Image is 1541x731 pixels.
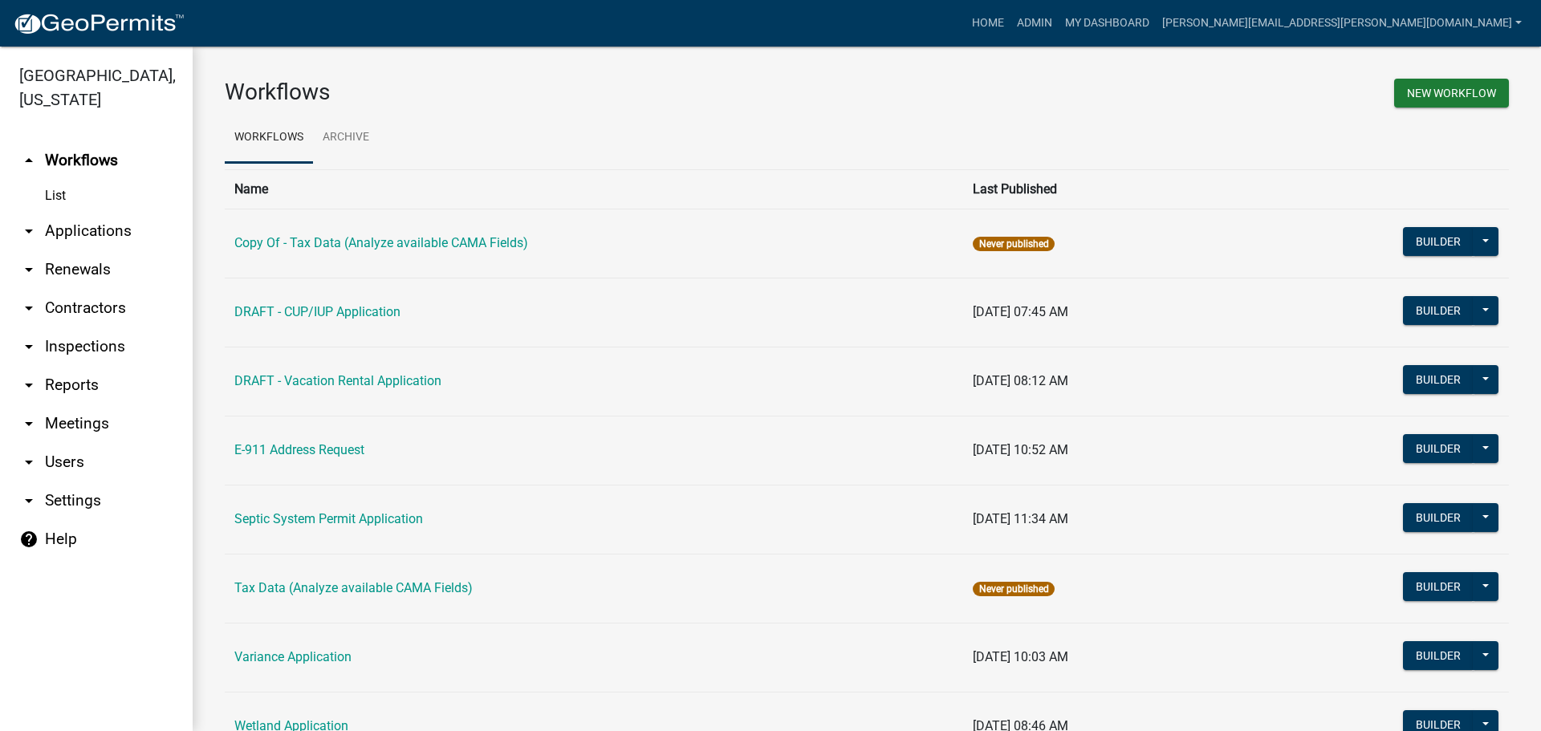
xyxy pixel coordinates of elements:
[225,112,313,164] a: Workflows
[225,169,963,209] th: Name
[1059,8,1156,39] a: My Dashboard
[19,491,39,510] i: arrow_drop_down
[19,337,39,356] i: arrow_drop_down
[973,582,1054,596] span: Never published
[1403,365,1474,394] button: Builder
[1403,434,1474,463] button: Builder
[313,112,379,164] a: Archive
[234,373,441,388] a: DRAFT - Vacation Rental Application
[973,649,1068,664] span: [DATE] 10:03 AM
[1156,8,1528,39] a: [PERSON_NAME][EMAIL_ADDRESS][PERSON_NAME][DOMAIN_NAME]
[1403,641,1474,670] button: Builder
[973,373,1068,388] span: [DATE] 08:12 AM
[1403,296,1474,325] button: Builder
[19,298,39,318] i: arrow_drop_down
[1394,79,1509,108] button: New Workflow
[234,442,364,457] a: E-911 Address Request
[966,8,1010,39] a: Home
[234,235,528,250] a: Copy Of - Tax Data (Analyze available CAMA Fields)
[19,221,39,241] i: arrow_drop_down
[234,580,473,595] a: Tax Data (Analyze available CAMA Fields)
[234,511,423,526] a: Septic System Permit Application
[234,304,400,319] a: DRAFT - CUP/IUP Application
[973,511,1068,526] span: [DATE] 11:34 AM
[225,79,855,106] h3: Workflows
[973,304,1068,319] span: [DATE] 07:45 AM
[963,169,1234,209] th: Last Published
[19,260,39,279] i: arrow_drop_down
[973,237,1054,251] span: Never published
[234,649,352,664] a: Variance Application
[19,376,39,395] i: arrow_drop_down
[1403,227,1474,256] button: Builder
[1010,8,1059,39] a: Admin
[19,530,39,549] i: help
[19,151,39,170] i: arrow_drop_up
[1403,503,1474,532] button: Builder
[973,442,1068,457] span: [DATE] 10:52 AM
[1403,572,1474,601] button: Builder
[19,414,39,433] i: arrow_drop_down
[19,453,39,472] i: arrow_drop_down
